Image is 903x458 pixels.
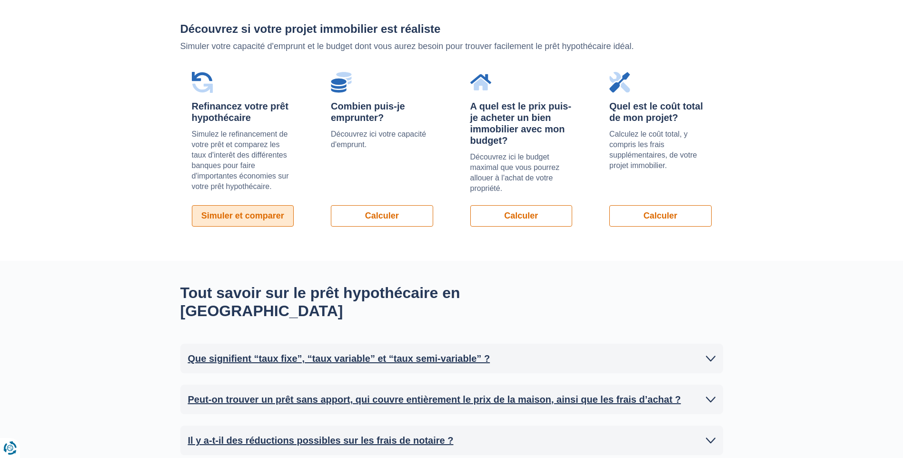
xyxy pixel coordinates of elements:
[188,351,715,366] a: Que signifient “taux fixe”, “taux variable” et “taux semi-variable” ?
[180,40,723,53] p: Simuler votre capacité d'emprunt et le budget dont vous aurez besoin pour trouver facilement le p...
[331,129,433,150] p: Découvrez ici votre capacité d'emprunt.
[188,433,454,448] h2: Il y a-t-il des réductions possibles sur les frais de notaire ?
[188,392,681,407] h2: Peut-on trouver un prêt sans apport, qui couvre entièrement le prix de la maison, ainsi que les f...
[331,205,433,227] a: Calculer
[192,100,294,123] div: Refinancez votre prêt hypothécaire
[331,100,433,123] div: Combien puis-je emprunter?
[180,23,723,35] h2: Découvrez si votre projet immobilier est réaliste
[188,392,715,407] a: Peut-on trouver un prêt sans apport, qui couvre entièrement le prix de la maison, ainsi que les f...
[470,152,573,194] p: Découvrez ici le budget maximal que vous pourrez allouer à l'achat de votre propriété.
[470,205,573,227] a: Calculer
[609,129,712,171] p: Calculez le coût total, y compris les frais supplémentaires, de votre projet immobilier.
[470,72,491,93] img: A quel est le prix puis-je acheter un bien immobilier avec mon budget?
[188,351,490,366] h2: Que signifient “taux fixe”, “taux variable” et “taux semi-variable” ?
[609,72,630,93] img: Quel est le coût total de mon projet?
[331,72,352,93] img: Combien puis-je emprunter?
[470,100,573,146] div: A quel est le prix puis-je acheter un bien immobilier avec mon budget?
[609,205,712,227] a: Calculer
[609,100,712,123] div: Quel est le coût total de mon projet?
[192,72,213,93] img: Refinancez votre prêt hypothécaire
[180,284,537,320] h2: Tout savoir sur le prêt hypothécaire en [GEOGRAPHIC_DATA]
[192,129,294,192] p: Simulez le refinancement de votre prêt et comparez les taux d'interêt des différentes banques pou...
[192,205,294,227] a: Simuler et comparer
[188,433,715,448] a: Il y a-t-il des réductions possibles sur les frais de notaire ?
